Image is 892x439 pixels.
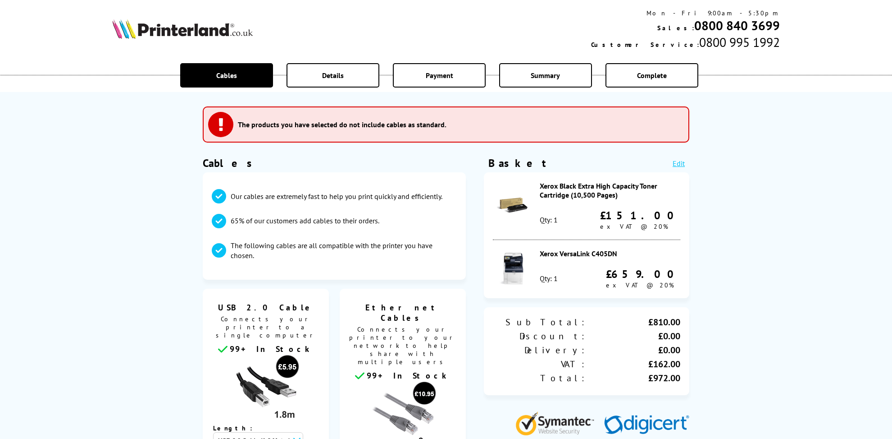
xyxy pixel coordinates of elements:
[231,240,457,261] p: The following cables are all compatible with the printer you have chosen.
[203,156,466,170] h1: Cables
[207,313,324,344] span: Connects your printer to a single computer
[699,34,780,51] span: 0800 995 1992
[606,281,674,289] span: ex VAT @ 20%
[213,424,261,432] span: Length:
[231,191,442,201] p: Our cables are extremely fast to help you print quickly and efficiently.
[540,249,680,258] div: Xerox VersaLink C405DN
[238,120,446,129] h3: The products you have selected do not include cables as standard.
[493,316,587,328] div: Sub Total:
[587,330,680,342] div: £0.00
[426,71,453,80] span: Payment
[493,358,587,370] div: VAT:
[591,41,699,49] span: Customer Service:
[496,189,528,221] img: Xerox Black Extra High Capacity Toner Cartridge (10,500 Pages)
[209,302,322,313] span: USB 2.0 Cable
[600,208,680,222] div: £151.00
[694,17,780,34] a: 0800 840 3699
[515,410,601,435] img: Symantec Website Security
[496,253,528,284] img: Xerox VersaLink C405DN
[232,355,300,422] img: usb cable
[587,358,680,370] div: £162.00
[216,71,237,80] span: Cables
[591,9,780,17] div: Mon - Fri 9:00am - 5:30pm
[540,215,558,224] div: Qty: 1
[587,316,680,328] div: £810.00
[112,19,253,39] img: Printerland Logo
[346,302,459,323] span: Ethernet Cables
[488,156,547,170] div: Basket
[540,181,680,199] div: Xerox Black Extra High Capacity Toner Cartridge (10,500 Pages)
[367,370,451,381] span: 99+ In Stock
[322,71,344,80] span: Details
[637,71,667,80] span: Complete
[230,344,314,354] span: 99+ In Stock
[540,274,558,283] div: Qty: 1
[344,323,461,370] span: Connects your printer to your network to help share with multiple users
[587,344,680,356] div: £0.00
[493,372,587,384] div: Total:
[493,330,587,342] div: Discount:
[493,344,587,356] div: Delivery:
[531,71,560,80] span: Summary
[606,267,680,281] div: £659.00
[231,216,379,226] p: 65% of our customers add cables to their orders.
[600,222,668,231] span: ex VAT @ 20%
[587,372,680,384] div: £972.00
[673,159,685,168] a: Edit
[604,415,689,435] img: Digicert
[657,24,694,32] span: Sales:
